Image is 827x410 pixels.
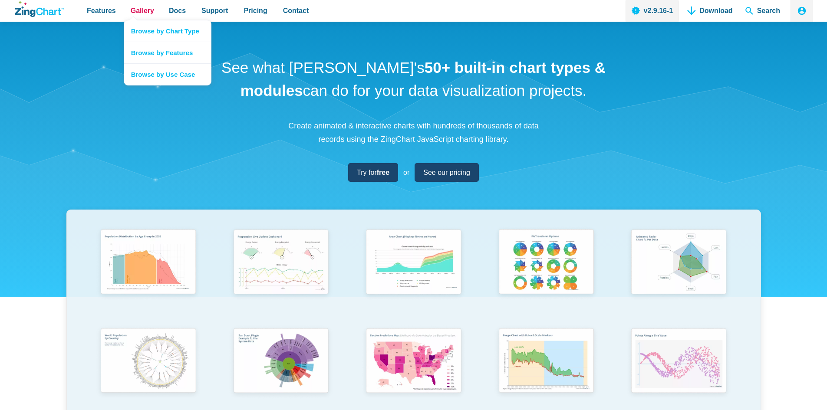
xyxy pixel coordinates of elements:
span: or [403,167,409,178]
a: Responsive Live Update Dashboard [214,225,347,324]
p: Create animated & interactive charts with hundreds of thousands of data records using the ZingCha... [283,119,544,146]
strong: free [377,169,389,176]
h1: See what [PERSON_NAME]'s can do for your data visualization projects. [218,56,609,102]
img: Pie Transform Options [493,225,599,301]
span: Pricing [244,5,267,16]
span: Docs [169,5,186,16]
a: Browse by Use Case [124,63,211,85]
img: World Population by Country [95,324,201,400]
a: Pie Transform Options [480,225,613,324]
a: Browse by Chart Type [124,20,211,42]
a: Area Chart (Displays Nodes on Hover) [347,225,480,324]
img: Area Chart (Displays Nodes on Hover) [360,225,466,301]
img: Election Predictions Map [360,324,466,400]
img: Sun Burst Plugin Example ft. File System Data [228,324,334,400]
span: See our pricing [423,167,470,178]
span: Support [201,5,228,16]
a: Try forfree [348,163,398,182]
img: Responsive Live Update Dashboard [228,225,334,301]
a: ZingChart Logo. Click to return to the homepage [15,1,64,17]
span: Try for [357,167,389,178]
img: Range Chart with Rultes & Scale Markers [493,324,599,400]
a: See our pricing [415,163,479,182]
a: Animated Radar Chart ft. Pet Data [613,225,745,324]
img: Points Along a Sine Wave [626,324,731,400]
span: Gallery [131,5,154,16]
img: Animated Radar Chart ft. Pet Data [626,225,731,301]
span: Features [87,5,116,16]
strong: 50+ built-in chart types & modules [241,59,606,99]
a: Population Distribution by Age Group in 2052 [82,225,215,324]
img: Population Distribution by Age Group in 2052 [95,225,201,301]
span: Contact [283,5,309,16]
a: Browse by Features [124,42,211,63]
